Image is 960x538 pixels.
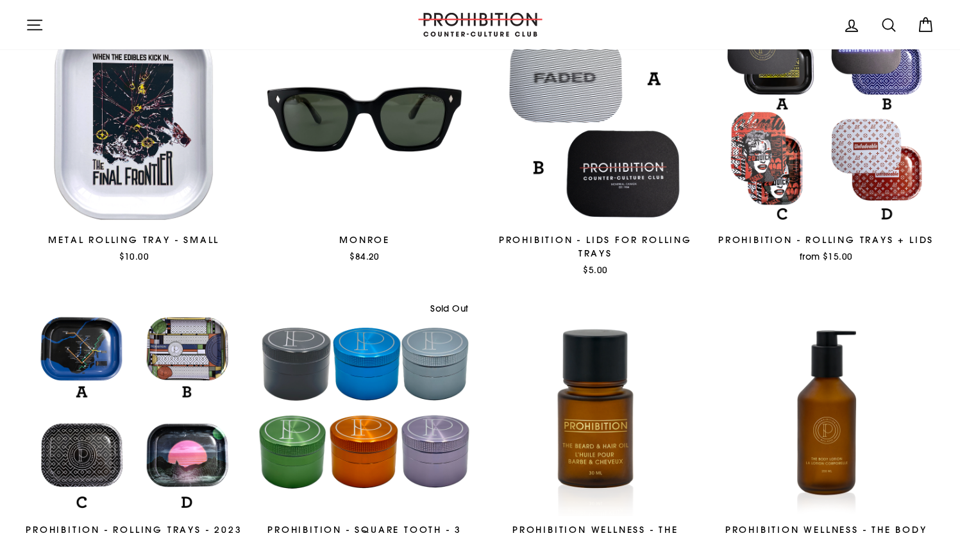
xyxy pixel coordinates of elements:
[487,11,704,281] a: PROHIBITION - LIDS FOR ROLLING TRAYS$5.00
[425,300,473,318] div: Sold Out
[257,250,473,263] div: $84.20
[718,11,934,267] a: PROHIBITION - ROLLING TRAYS + LIDSfrom $15.00
[257,233,473,247] div: MONROE
[257,11,473,267] a: MONROE$84.20
[718,233,934,247] div: PROHIBITION - ROLLING TRAYS + LIDS
[26,250,242,263] div: $10.00
[416,13,544,37] img: PROHIBITION COUNTER-CULTURE CLUB
[26,233,242,247] div: METAL ROLLING TRAY - SMALL
[26,11,242,267] a: METAL ROLLING TRAY - SMALL$10.00
[718,250,934,263] div: from $15.00
[487,233,704,260] div: PROHIBITION - LIDS FOR ROLLING TRAYS
[487,264,704,276] div: $5.00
